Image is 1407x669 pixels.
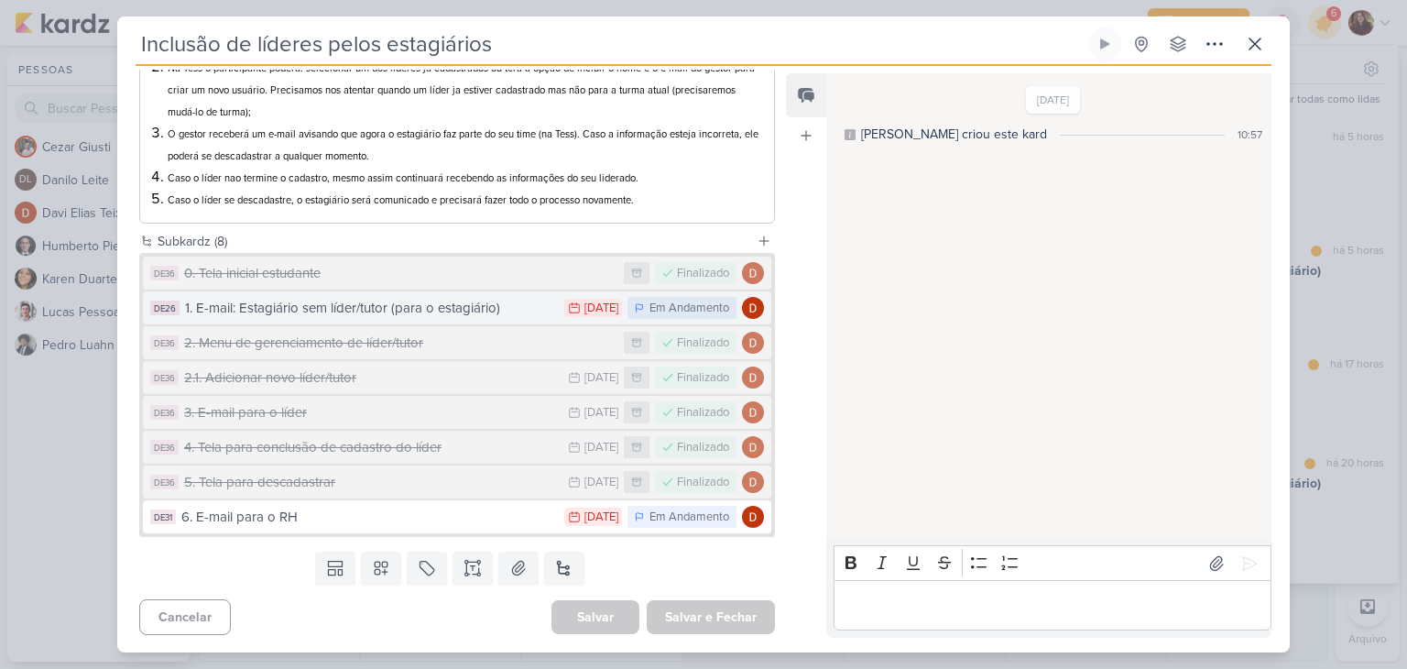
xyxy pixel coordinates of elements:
[584,477,618,488] div: [DATE]
[143,326,771,359] button: DE36 2. Menu de gerenciamento de líder/tutor Finalizado
[677,334,729,353] div: Finalizado
[143,291,771,324] button: DE26 1. E-mail: Estagiário sem líder/tutor (para o estagiário) [DATE] Em Andamento
[584,511,618,523] div: [DATE]
[649,509,729,527] div: Em Andamento
[742,471,764,493] img: Davi Elias Teixeira
[158,232,749,251] div: Subkardz (8)
[184,367,559,389] div: 2.1. Adicionar novo líder/tutor
[742,436,764,458] img: Davi Elias Teixeira
[677,474,729,492] div: Finalizado
[181,507,555,528] div: 6. E-mail para o RH
[150,475,179,489] div: DE36
[139,599,231,635] button: Cancelar
[150,440,179,455] div: DE36
[184,333,615,354] div: 2. Menu de gerenciamento de líder/tutor
[184,263,615,284] div: 0. Tela inicial estudante
[143,466,771,499] button: DE36 5. Tela para descadastrar [DATE] Finalizado
[861,125,1047,144] div: [PERSON_NAME] criou este kard
[184,402,559,423] div: 3. E-mail para o líder
[150,370,179,385] div: DE36
[136,27,1085,60] input: Kard Sem Título
[834,545,1271,581] div: Editor toolbar
[742,332,764,354] img: Davi Elias Teixeira
[742,262,764,284] img: Davi Elias Teixeira
[584,407,618,419] div: [DATE]
[150,510,176,524] div: DE31
[168,62,755,118] span: Na Tess o participante poderá: selecionar um dos líderes já cadastrados ou terá a opção de inclui...
[742,401,764,423] img: Davi Elias Teixeira
[150,266,179,280] div: DE36
[150,301,180,315] div: DE26
[143,361,771,394] button: DE36 2.1. Adicionar novo líder/tutor [DATE] Finalizado
[584,372,618,384] div: [DATE]
[150,335,179,350] div: DE36
[184,472,559,493] div: 5. Tela para descadastrar
[184,437,559,458] div: 4. Tela para conclusão de cadastro do líder
[168,128,758,162] span: O gestor receberá um e-mail avisando que agora o estagiário faz parte do seu time (na Tess). Caso...
[677,439,729,457] div: Finalizado
[143,396,771,429] button: DE36 3. E-mail para o líder [DATE] Finalizado
[649,300,729,318] div: Em Andamento
[834,580,1271,631] div: Editor editing area: main
[143,431,771,464] button: DE36 4. Tela para conclusão de cadastro do líder [DATE] Finalizado
[139,20,775,225] div: Editor editing area: main
[584,302,618,314] div: [DATE]
[677,369,729,388] div: Finalizado
[677,404,729,422] div: Finalizado
[742,506,764,528] img: Davi Elias Teixeira
[150,405,179,420] div: DE36
[185,298,555,319] div: 1. E-mail: Estagiário sem líder/tutor (para o estagiário)
[168,172,638,184] span: Caso o líder nao termine o cadastro, mesmo assim continuará recebendo as informações do seu lider...
[584,442,618,454] div: [DATE]
[143,257,771,290] button: DE36 0. Tela inicial estudante Finalizado
[742,297,764,319] img: Davi Elias Teixeira
[1097,37,1112,51] div: Ligar relógio
[143,500,771,533] button: DE31 6. E-mail para o RH [DATE] Em Andamento
[1238,126,1262,143] div: 10:57
[742,367,764,389] img: Davi Elias Teixeira
[168,194,634,206] span: Caso o líder se descadastre, o estagiário será comunicado e precisará fazer todo o processo novam...
[677,265,729,283] div: Finalizado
